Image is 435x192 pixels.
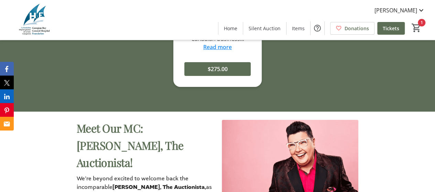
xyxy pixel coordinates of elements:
[249,25,281,32] span: Silent Auction
[345,25,369,32] span: Donations
[369,5,431,16] button: [PERSON_NAME]
[374,6,417,14] span: [PERSON_NAME]
[311,21,324,35] button: Help
[4,3,65,37] img: Georgian Bay General Hospital Foundation's Logo
[410,22,423,34] button: Cart
[286,22,310,35] a: Items
[224,25,237,32] span: Home
[77,121,143,135] span: Meet Our MC:
[184,62,251,76] button: $275.00
[243,22,286,35] a: Silent Auction
[377,22,405,35] a: Tickets
[292,25,305,32] span: Items
[203,43,232,51] a: Read more
[218,22,243,35] a: Home
[112,183,206,191] strong: [PERSON_NAME], The Auctionista,
[207,65,227,73] span: $275.00
[77,175,188,191] span: We’re beyond excited to welcome back the incomparable
[77,138,184,170] span: [PERSON_NAME], The Auctionista!
[330,22,374,35] a: Donations
[383,25,399,32] span: Tickets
